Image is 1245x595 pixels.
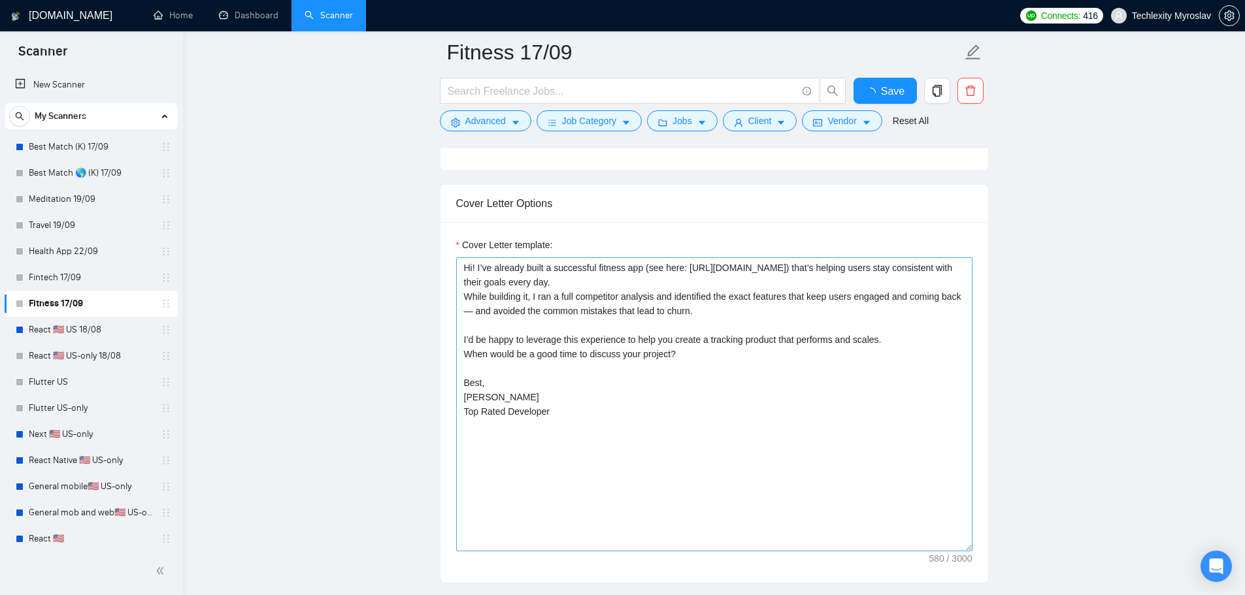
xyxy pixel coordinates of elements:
[958,85,983,97] span: delete
[161,272,171,283] span: holder
[802,110,882,131] button: idcardVendorcaret-down
[161,481,171,492] span: holder
[925,85,950,97] span: copy
[813,118,822,127] span: idcard
[748,114,772,128] span: Client
[29,526,153,552] a: React 🇺🇸
[29,238,153,265] a: Health App 22/09
[161,377,171,387] span: holder
[29,395,153,421] a: Flutter US-only
[451,118,460,127] span: setting
[697,118,706,127] span: caret-down
[161,534,171,544] span: holder
[465,114,506,128] span: Advanced
[672,114,692,128] span: Jobs
[820,85,845,97] span: search
[1026,10,1037,21] img: upwork-logo.png
[161,351,171,361] span: holder
[29,291,153,317] a: Fitness 17/09
[820,78,846,104] button: search
[15,72,167,98] a: New Scanner
[29,369,153,395] a: Flutter US
[1114,11,1123,20] span: user
[854,78,917,104] button: Save
[924,78,950,104] button: copy
[1219,5,1240,26] button: setting
[723,110,797,131] button: userClientcaret-down
[161,455,171,466] span: holder
[537,110,642,131] button: barsJob Categorycaret-down
[161,142,171,152] span: holder
[161,403,171,413] span: holder
[548,118,557,127] span: bars
[456,185,972,222] div: Cover Letter Options
[965,44,982,61] span: edit
[161,220,171,231] span: holder
[456,238,553,252] label: Cover Letter template:
[154,10,193,21] a: homeHome
[29,500,153,526] a: General mob and web🇺🇸 US-only - to be done
[1201,551,1232,582] div: Open Intercom Messenger
[29,212,153,238] a: Travel 19/09
[1083,8,1097,23] span: 416
[29,343,153,369] a: React 🇺🇸 US-only 18/08
[35,103,86,129] span: My Scanners
[219,10,278,21] a: dashboardDashboard
[305,10,353,21] a: searchScanner
[440,110,531,131] button: settingAdvancedcaret-down
[881,83,905,99] span: Save
[11,6,20,27] img: logo
[161,429,171,440] span: holder
[161,246,171,257] span: holder
[161,507,171,518] span: holder
[893,114,929,128] a: Reset All
[10,112,29,121] span: search
[562,114,616,128] span: Job Category
[29,317,153,343] a: React 🇺🇸 US 18/08
[803,87,811,95] span: info-circle
[156,564,169,577] span: double-left
[511,118,520,127] span: caret-down
[447,36,962,69] input: Scanner name...
[161,168,171,178] span: holder
[1041,8,1080,23] span: Connects:
[161,325,171,335] span: holder
[5,72,178,98] li: New Scanner
[29,447,153,474] a: React Native 🇺🇸 US-only
[622,118,631,127] span: caret-down
[29,421,153,447] a: Next 🇺🇸 US-only
[658,118,667,127] span: folder
[456,257,972,551] textarea: Cover Letter template:
[29,186,153,212] a: Meditation 19/09
[448,83,797,99] input: Search Freelance Jobs...
[827,114,856,128] span: Vendor
[957,78,984,104] button: delete
[647,110,718,131] button: folderJobscaret-down
[29,160,153,186] a: Best Match 🌎 (K) 17/09
[29,134,153,160] a: Best Match (K) 17/09
[161,194,171,204] span: holder
[8,42,78,69] span: Scanner
[865,88,881,98] span: loading
[29,265,153,291] a: Fintech 17/09
[161,298,171,309] span: holder
[29,474,153,500] a: General mobile🇺🇸 US-only
[734,118,743,127] span: user
[9,106,30,127] button: search
[776,118,786,127] span: caret-down
[1219,10,1240,21] a: setting
[1220,10,1239,21] span: setting
[862,118,871,127] span: caret-down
